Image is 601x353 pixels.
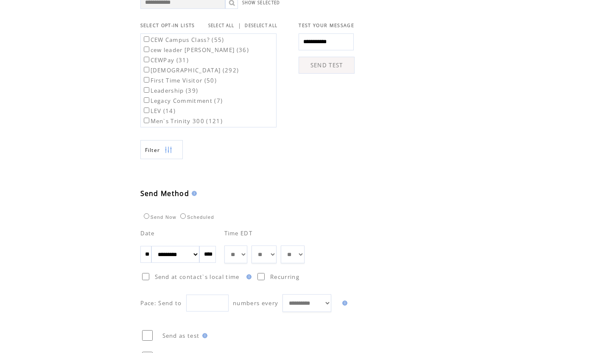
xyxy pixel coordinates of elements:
[144,118,149,123] input: Men`s Trinity 300 (121)
[142,56,189,64] label: CEWPay (31)
[142,117,223,125] label: Men`s Trinity 300 (121)
[245,23,277,28] a: DESELECT ALL
[142,87,198,94] label: Leadership (39)
[142,77,217,84] label: First Time Visitor (50)
[208,23,235,28] a: SELECT ALL
[189,191,197,196] img: help.gif
[140,189,190,198] span: Send Method
[178,215,214,220] label: Scheduled
[144,47,149,52] input: cew leader [PERSON_NAME] (36)
[142,215,176,220] label: Send Now
[142,66,239,74] label: [DEMOGRAPHIC_DATA] (292)
[144,77,149,83] input: First Time Visitor (50)
[238,22,241,29] span: |
[299,57,355,74] a: SEND TEST
[144,108,149,113] input: LEV (14)
[145,146,160,154] span: Show filters
[142,97,223,105] label: Legacy Commitment (7)
[162,332,200,339] span: Send as test
[144,213,149,219] input: Send Now
[144,36,149,42] input: CEW Campus Class? (55)
[142,36,224,44] label: CEW Campus Class? (55)
[233,299,278,307] span: numbers every
[142,107,176,115] label: LEV (14)
[200,333,207,338] img: help.gif
[340,301,347,306] img: help.gif
[140,140,183,159] a: Filter
[144,67,149,72] input: [DEMOGRAPHIC_DATA] (292)
[299,22,354,28] span: TEST YOUR MESSAGE
[144,97,149,103] input: Legacy Commitment (7)
[270,273,299,281] span: Recurring
[144,87,149,93] input: Leadership (39)
[140,299,182,307] span: Pace: Send to
[142,46,249,54] label: cew leader [PERSON_NAME] (36)
[165,141,172,160] img: filters.png
[140,22,195,28] span: SELECT OPT-IN LISTS
[224,229,253,237] span: Time EDT
[155,273,240,281] span: Send at contact`s local time
[180,213,186,219] input: Scheduled
[144,57,149,62] input: CEWPay (31)
[244,274,252,279] img: help.gif
[140,229,155,237] span: Date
